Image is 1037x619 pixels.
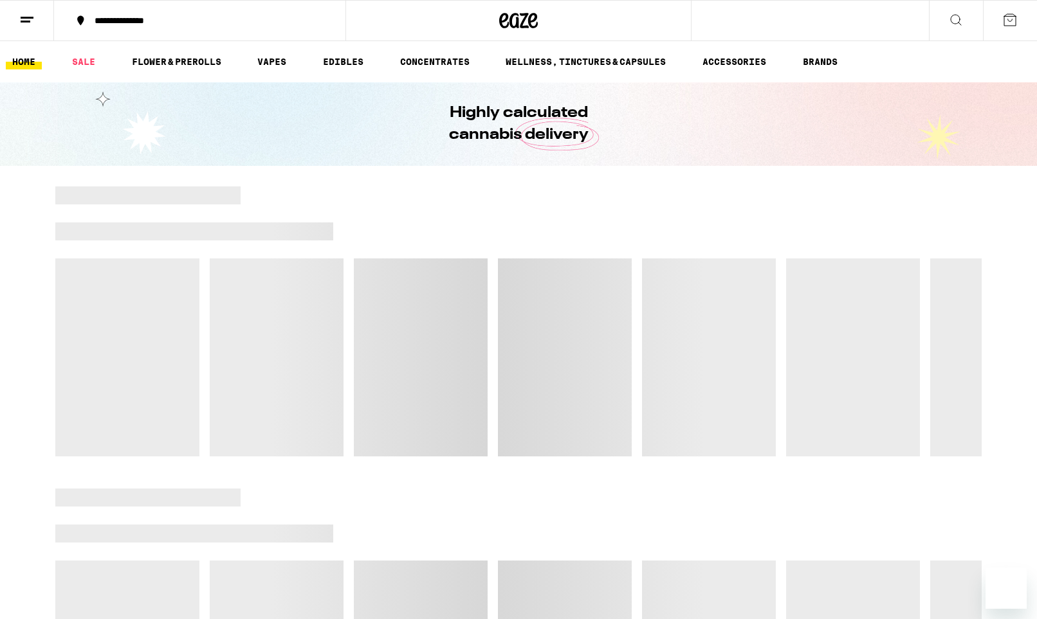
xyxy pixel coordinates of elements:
[251,54,293,69] a: VAPES
[796,54,844,69] a: BRANDS
[696,54,773,69] a: ACCESSORIES
[6,54,42,69] a: HOME
[499,54,672,69] a: WELLNESS, TINCTURES & CAPSULES
[66,54,102,69] a: SALE
[125,54,228,69] a: FLOWER & PREROLLS
[986,568,1027,609] iframe: Button to launch messaging window
[317,54,370,69] a: EDIBLES
[394,54,476,69] a: CONCENTRATES
[412,102,625,146] h1: Highly calculated cannabis delivery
